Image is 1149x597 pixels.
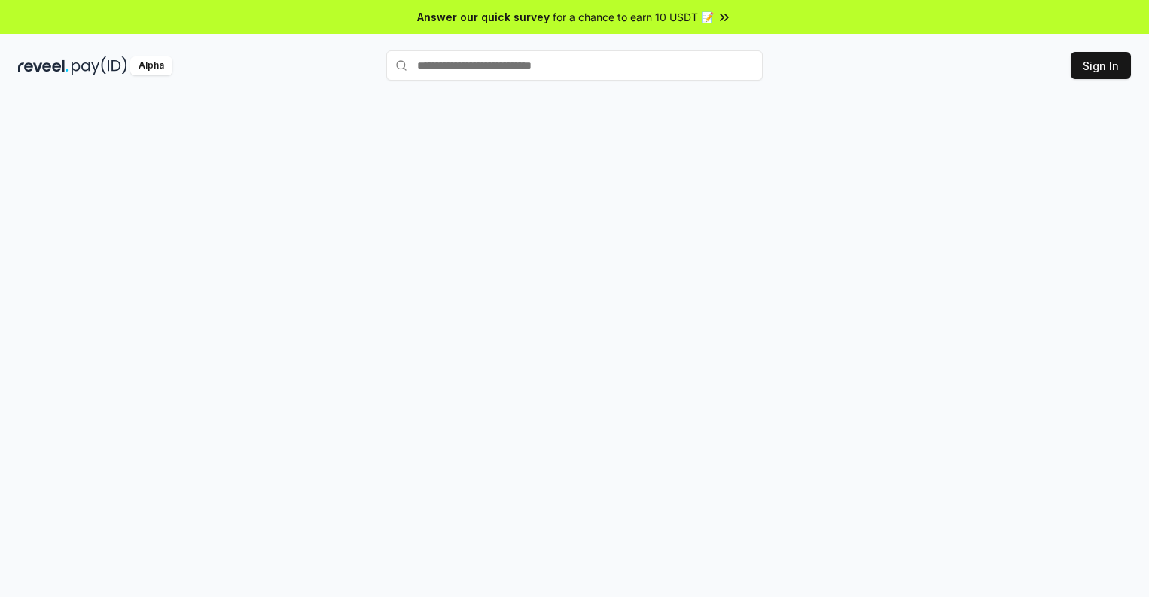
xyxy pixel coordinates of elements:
[417,9,550,25] span: Answer our quick survey
[130,56,172,75] div: Alpha
[553,9,714,25] span: for a chance to earn 10 USDT 📝
[18,56,69,75] img: reveel_dark
[1071,52,1131,79] button: Sign In
[72,56,127,75] img: pay_id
